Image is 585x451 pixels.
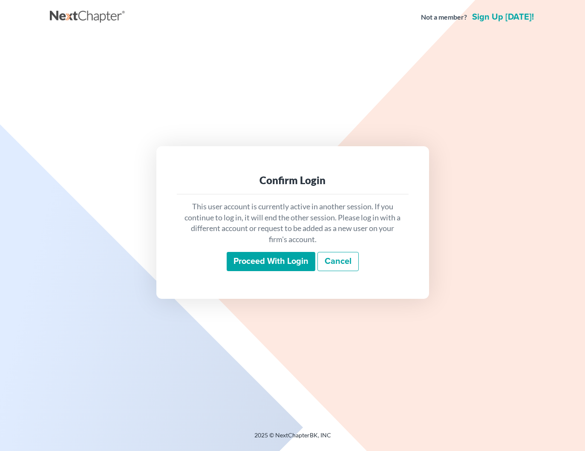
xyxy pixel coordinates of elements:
[470,13,536,21] a: Sign up [DATE]!
[317,252,359,272] a: Cancel
[184,173,402,187] div: Confirm Login
[50,431,536,446] div: 2025 © NextChapterBK, INC
[184,201,402,245] p: This user account is currently active in another session. If you continue to log in, it will end ...
[227,252,315,272] input: Proceed with login
[421,12,467,22] strong: Not a member?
